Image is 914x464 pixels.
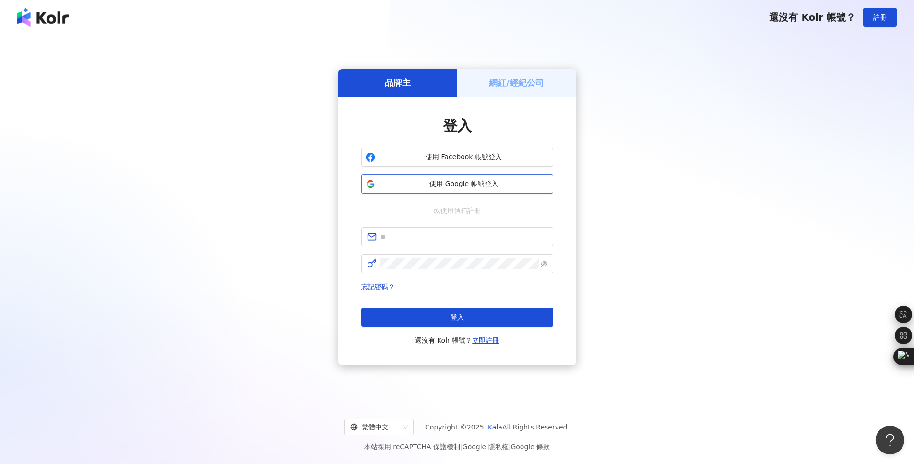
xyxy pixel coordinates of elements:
a: Google 隱私權 [463,443,509,451]
a: Google 條款 [510,443,550,451]
span: | [460,443,463,451]
a: 立即註冊 [472,336,499,344]
span: 本站採用 reCAPTCHA 保護機制 [364,441,550,452]
span: 還沒有 Kolr 帳號？ [769,12,855,23]
h5: 品牌主 [385,77,411,89]
button: 使用 Google 帳號登入 [361,174,553,194]
span: 還沒有 Kolr 帳號？ [415,335,499,346]
span: 登入 [443,117,472,134]
div: 繁體中文 [350,419,399,435]
span: 使用 Google 帳號登入 [379,179,549,189]
span: | [509,443,511,451]
button: 註冊 [863,8,897,27]
span: eye-invisible [541,260,547,267]
iframe: Help Scout Beacon - Open [876,426,904,454]
span: Copyright © 2025 All Rights Reserved. [425,421,570,433]
h5: 網紅/經紀公司 [489,77,544,89]
a: iKala [486,423,502,431]
span: 註冊 [873,13,887,21]
a: 忘記密碼？ [361,283,395,290]
span: 使用 Facebook 帳號登入 [379,152,549,162]
span: 或使用信箱註冊 [427,205,487,216]
button: 登入 [361,308,553,327]
img: logo [17,8,69,27]
span: 登入 [451,313,464,321]
button: 使用 Facebook 帳號登入 [361,148,553,167]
